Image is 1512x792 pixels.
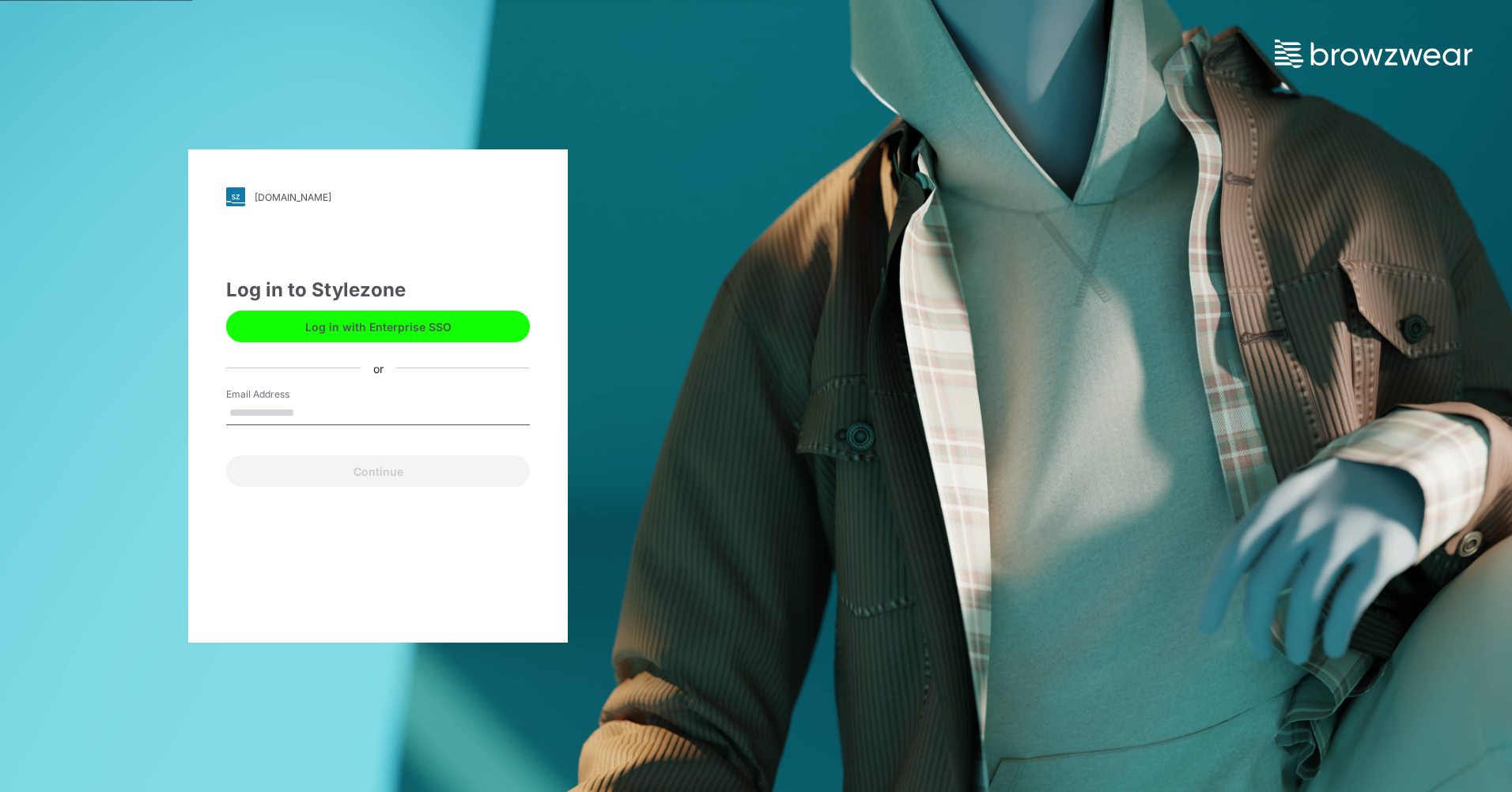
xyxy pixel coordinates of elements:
div: Log in to Stylezone [226,276,530,304]
img: browzwear-logo.73288ffb.svg [1275,40,1472,68]
img: svg+xml;base64,PHN2ZyB3aWR0aD0iMjgiIGhlaWdodD0iMjgiIHZpZXdCb3g9IjAgMCAyOCAyOCIgZmlsbD0ibm9uZSIgeG... [226,187,245,206]
div: [DOMAIN_NAME] [255,191,331,203]
a: [DOMAIN_NAME] [226,187,530,206]
button: Log in with Enterprise SSO [226,311,530,342]
label: Email Address [226,387,337,402]
div: or [361,360,396,376]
